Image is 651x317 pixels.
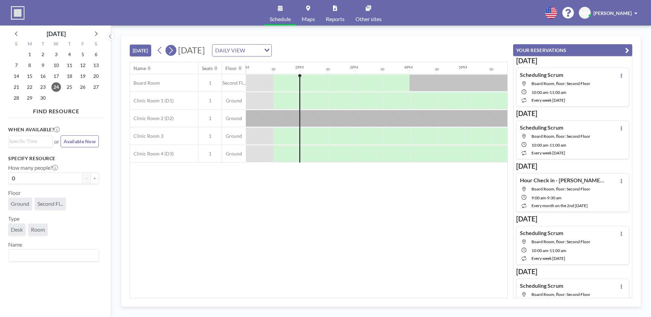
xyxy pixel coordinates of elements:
[38,71,48,81] span: Tuesday, September 16, 2025
[548,143,550,148] span: -
[38,61,48,70] span: Tuesday, September 9, 2025
[76,40,89,49] div: F
[355,16,382,22] span: Other sites
[199,133,222,139] span: 1
[8,189,21,196] label: Floor
[37,200,63,207] span: Second Fl...
[270,16,291,22] span: Schedule
[531,292,590,297] span: Board Room, floor: Second Floor
[199,80,222,86] span: 1
[550,248,566,253] span: 11:00 AM
[222,115,246,121] span: Ground
[225,65,237,71] div: Floor
[520,177,605,184] h4: Hour Check in - [PERSON_NAME] & [PERSON_NAME]
[199,98,222,104] span: 1
[531,195,546,200] span: 9:00 AM
[550,90,566,95] span: 11:00 AM
[47,29,66,38] div: [DATE]
[78,71,88,81] span: Friday, September 19, 2025
[548,248,550,253] span: -
[548,90,550,95] span: -
[54,138,59,145] span: or
[78,82,88,92] span: Friday, September 26, 2025
[214,46,247,55] span: DAILY VIEW
[11,226,23,233] span: Desk
[202,65,213,71] div: Seats
[50,40,63,49] div: W
[12,61,21,70] span: Sunday, September 7, 2025
[593,10,632,16] span: [PERSON_NAME]
[51,61,61,70] span: Wednesday, September 10, 2025
[82,172,91,184] button: -
[516,109,629,118] h3: [DATE]
[25,50,34,59] span: Monday, September 1, 2025
[65,82,74,92] span: Thursday, September 25, 2025
[531,203,588,208] span: every month on the 2nd [DATE]
[65,50,74,59] span: Thursday, September 4, 2025
[78,50,88,59] span: Friday, September 5, 2025
[531,90,548,95] span: 10:00 AM
[513,44,632,56] button: YOUR RESERVATIONS
[531,256,565,261] span: every week [DATE]
[78,61,88,70] span: Friday, September 12, 2025
[38,93,48,103] span: Tuesday, September 30, 2025
[546,195,547,200] span: -
[9,250,98,261] div: Search for option
[61,135,99,147] button: Available Now
[25,61,34,70] span: Monday, September 8, 2025
[130,98,174,104] span: Clinic Room 1 (D1)
[295,65,304,70] div: 2PM
[326,16,345,22] span: Reports
[199,115,222,121] span: 1
[326,67,330,71] div: 30
[91,61,101,70] span: Saturday, September 13, 2025
[38,50,48,59] span: Tuesday, September 2, 2025
[36,40,50,49] div: T
[8,155,99,162] h3: Specify resource
[91,172,99,184] button: +
[516,215,629,223] h3: [DATE]
[516,267,629,276] h3: [DATE]
[130,80,160,86] span: Board Room
[531,81,590,86] span: Board Room, floor: Second Floor
[130,151,174,157] span: Clinic Room 4 (D3)
[516,56,629,65] h3: [DATE]
[11,200,29,207] span: Ground
[222,80,246,86] span: Second Fl...
[12,71,21,81] span: Sunday, September 14, 2025
[531,239,590,244] span: Board Room, floor: Second Floor
[51,71,61,81] span: Wednesday, September 17, 2025
[65,71,74,81] span: Thursday, September 18, 2025
[63,40,76,49] div: T
[531,98,565,103] span: every week [DATE]
[247,46,260,55] input: Search for option
[516,162,629,170] h3: [DATE]
[380,67,384,71] div: 30
[25,82,34,92] span: Monday, September 22, 2025
[133,65,146,71] div: Name
[9,251,95,260] input: Search for option
[302,16,315,22] span: Maps
[212,45,271,56] div: Search for option
[10,40,23,49] div: S
[222,133,246,139] span: Ground
[459,65,467,70] div: 5PM
[520,71,563,78] h4: Scheduling Scrum
[222,151,246,157] span: Ground
[222,98,246,104] span: Ground
[199,151,222,157] span: 1
[8,164,58,171] label: How many people?
[12,93,21,103] span: Sunday, September 28, 2025
[51,82,61,92] span: Wednesday, September 24, 2025
[91,71,101,81] span: Saturday, September 20, 2025
[64,138,96,144] span: Available Now
[9,136,52,146] div: Search for option
[271,67,275,71] div: 30
[89,40,102,49] div: S
[531,248,548,253] span: 10:00 AM
[23,40,36,49] div: M
[130,45,151,56] button: [DATE]
[547,195,561,200] span: 9:30 AM
[51,50,61,59] span: Wednesday, September 3, 2025
[531,134,590,139] span: Board Room, floor: Second Floor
